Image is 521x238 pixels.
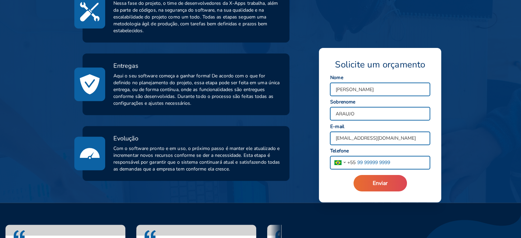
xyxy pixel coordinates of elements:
[113,145,282,173] span: Com o software pronto e em uso, o próximo passo é manter ele atualizado e incrementar novos recur...
[353,175,407,191] button: Enviar
[330,132,430,145] input: Seu melhor e-mail
[356,156,430,169] input: 99 99999 9999
[113,62,139,70] span: Entregas
[80,142,100,165] img: method5_incremental.svg
[373,179,388,187] span: Enviar
[347,159,356,166] span: + 55
[330,107,430,120] input: Seu sobrenome
[330,83,430,96] input: Seu nome
[80,73,100,96] img: method4_deliver.svg
[335,59,425,71] span: Solicite um orçamento
[113,73,282,107] span: Aqui o seu software começa a ganhar forma! De acordo com o que for definido no planejamento do pr...
[113,134,139,142] span: Evolução
[80,0,100,23] img: method3_development.svg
